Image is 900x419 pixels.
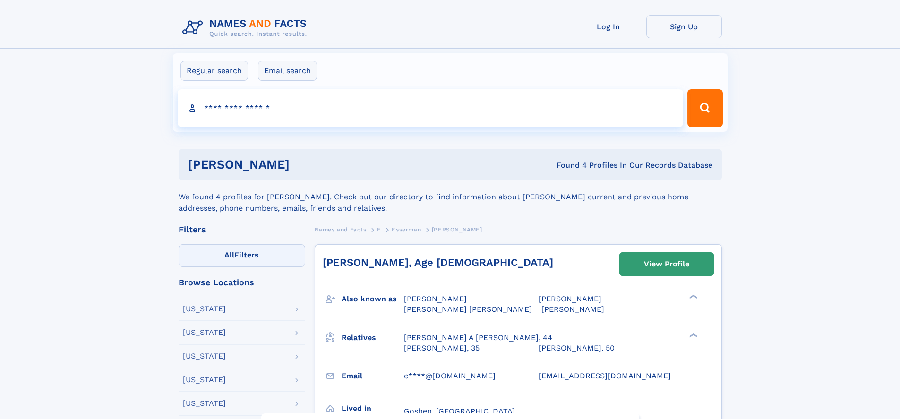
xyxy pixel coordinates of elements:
[404,343,480,353] a: [PERSON_NAME], 35
[179,244,305,267] label: Filters
[539,294,601,303] span: [PERSON_NAME]
[571,15,646,38] a: Log In
[541,305,604,314] span: [PERSON_NAME]
[183,352,226,360] div: [US_STATE]
[620,253,713,275] a: View Profile
[392,226,421,233] span: Esserman
[404,294,467,303] span: [PERSON_NAME]
[179,278,305,287] div: Browse Locations
[432,226,482,233] span: [PERSON_NAME]
[178,89,684,127] input: search input
[179,180,722,214] div: We found 4 profiles for [PERSON_NAME]. Check out our directory to find information about [PERSON_...
[342,291,404,307] h3: Also known as
[342,368,404,384] h3: Email
[342,401,404,417] h3: Lived in
[404,407,515,416] span: Goshen, [GEOGRAPHIC_DATA]
[188,159,423,171] h1: [PERSON_NAME]
[183,329,226,336] div: [US_STATE]
[687,294,698,300] div: ❯
[644,253,689,275] div: View Profile
[183,305,226,313] div: [US_STATE]
[183,376,226,384] div: [US_STATE]
[392,223,421,235] a: Esserman
[179,225,305,234] div: Filters
[687,89,722,127] button: Search Button
[687,332,698,338] div: ❯
[315,223,367,235] a: Names and Facts
[224,250,234,259] span: All
[539,371,671,380] span: [EMAIL_ADDRESS][DOMAIN_NAME]
[646,15,722,38] a: Sign Up
[377,226,381,233] span: E
[539,343,615,353] a: [PERSON_NAME], 50
[342,330,404,346] h3: Relatives
[179,15,315,41] img: Logo Names and Facts
[323,257,553,268] a: [PERSON_NAME], Age [DEMOGRAPHIC_DATA]
[180,61,248,81] label: Regular search
[377,223,381,235] a: E
[258,61,317,81] label: Email search
[404,333,552,343] a: [PERSON_NAME] A [PERSON_NAME], 44
[404,305,532,314] span: [PERSON_NAME] [PERSON_NAME]
[183,400,226,407] div: [US_STATE]
[423,160,712,171] div: Found 4 Profiles In Our Records Database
